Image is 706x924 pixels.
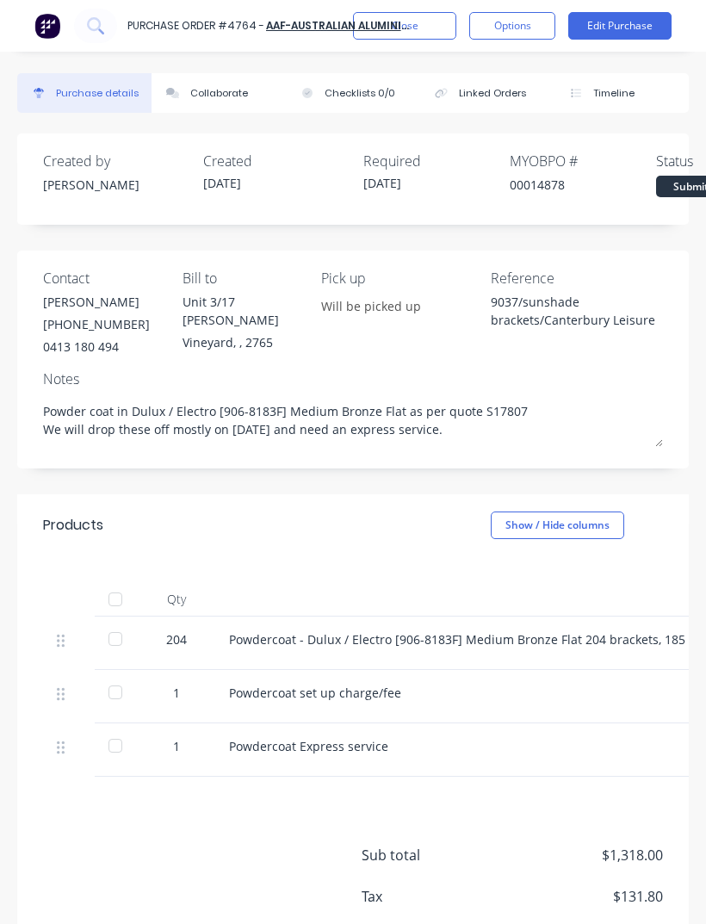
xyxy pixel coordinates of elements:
div: 0413 180 494 [43,338,150,356]
textarea: 9037/sunshade brackets/Canterbury Leisure [491,293,663,332]
div: 1 [152,737,201,755]
button: Options [469,12,555,40]
div: Purchase details [56,86,139,101]
div: 1 [152,684,201,702]
button: Checklists 0/0 [286,73,420,113]
div: Reference [491,268,663,288]
a: AAF-Australian Aluminium Finishing [266,18,475,33]
div: [PERSON_NAME] [43,293,150,311]
button: Timeline [554,73,689,113]
div: Vineyard, , 2765 [183,333,309,351]
div: [PERSON_NAME] [43,176,189,194]
button: Edit Purchase [568,12,672,40]
div: 204 [152,630,201,648]
span: Sub total [362,845,491,865]
div: Linked Orders [459,86,526,101]
div: Created by [43,151,189,171]
div: Unit 3/17 [PERSON_NAME] [183,293,309,329]
div: Notes [43,369,663,389]
div: Timeline [593,86,635,101]
div: Bill to [183,268,309,288]
div: Products [43,515,103,536]
div: Created [203,151,350,171]
button: Show / Hide columns [491,512,624,539]
div: Required [363,151,510,171]
div: Qty [138,582,215,617]
textarea: Powder coat in Dulux / Electro [906-8183F] Medium Bronze Flat as per quote S17807 We will drop th... [43,394,663,447]
div: 00014878 [510,176,656,194]
span: $131.80 [491,886,663,907]
span: Tax [362,886,491,907]
span: $1,318.00 [491,845,663,865]
button: Purchase details [17,73,152,113]
input: Enter notes... [321,293,478,319]
button: Collaborate [152,73,286,113]
div: Contact [43,268,170,288]
button: Linked Orders [420,73,554,113]
div: Collaborate [190,86,248,101]
div: MYOB PO # [510,151,656,171]
button: Close [353,12,456,40]
div: [PHONE_NUMBER] [43,315,150,333]
div: Purchase Order #4764 - [127,18,264,34]
div: Pick up [321,268,478,288]
div: Checklists 0/0 [325,86,395,101]
img: Factory [34,13,60,39]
